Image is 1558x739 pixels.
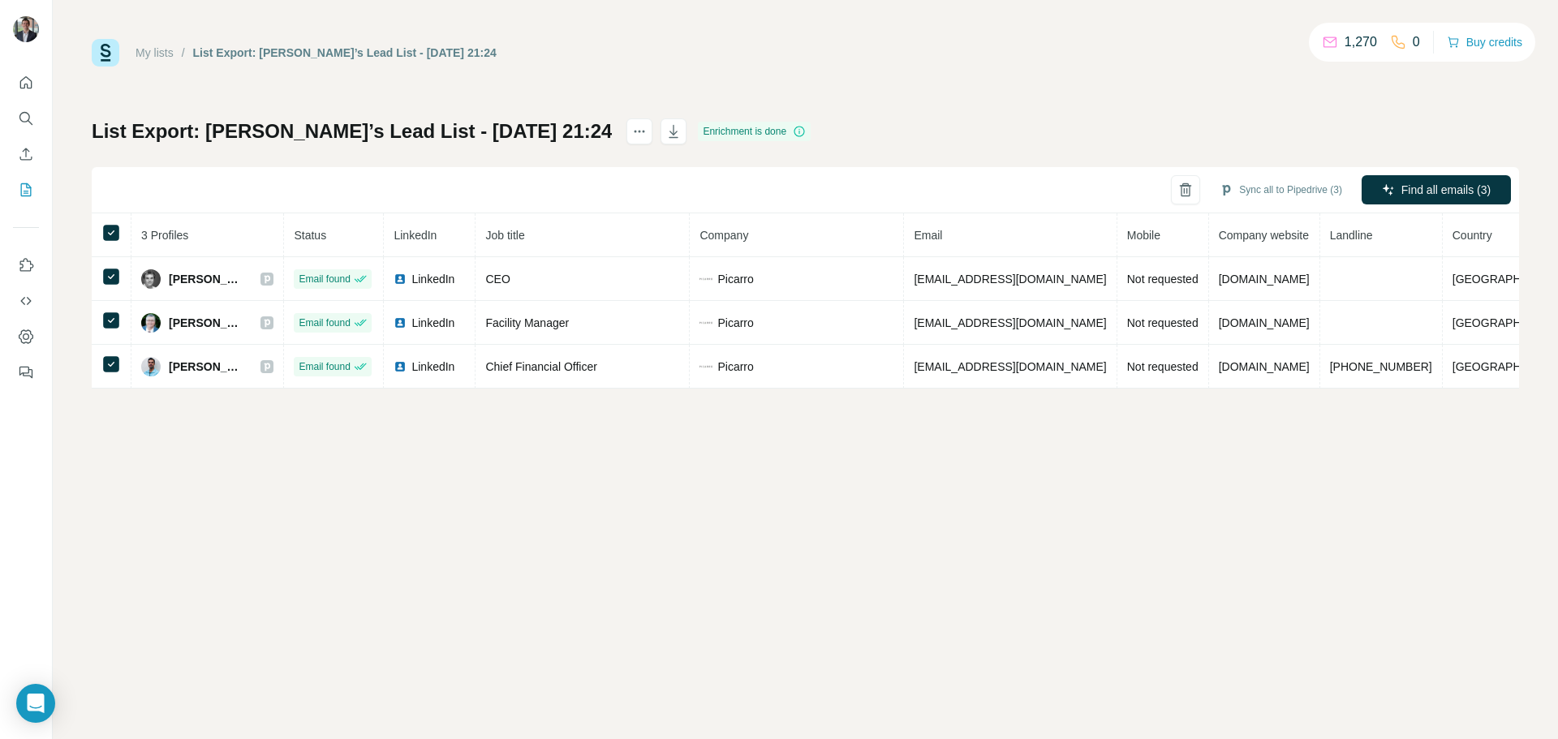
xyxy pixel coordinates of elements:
span: Mobile [1127,229,1160,242]
div: List Export: [PERSON_NAME]’s Lead List - [DATE] 21:24 [193,45,497,61]
img: company-logo [699,360,712,373]
img: company-logo [699,273,712,286]
h1: List Export: [PERSON_NAME]’s Lead List - [DATE] 21:24 [92,118,612,144]
button: Sync all to Pipedrive (3) [1208,178,1354,202]
button: Use Surfe API [13,286,39,316]
span: Landline [1330,229,1373,242]
button: Use Surfe on LinkedIn [13,251,39,280]
img: Avatar [141,357,161,376]
span: [DOMAIN_NAME] [1219,360,1310,373]
button: Enrich CSV [13,140,39,169]
span: Status [294,229,326,242]
span: CEO [485,273,510,286]
span: [PHONE_NUMBER] [1330,360,1432,373]
span: Not requested [1127,360,1199,373]
span: Company website [1219,229,1309,242]
span: 3 Profiles [141,229,188,242]
span: [EMAIL_ADDRESS][DOMAIN_NAME] [914,273,1106,286]
span: Not requested [1127,316,1199,329]
span: Chief Financial Officer [485,360,596,373]
button: Quick start [13,68,39,97]
span: Country [1453,229,1492,242]
img: Avatar [141,313,161,333]
button: Buy credits [1447,31,1522,54]
span: [PERSON_NAME] [169,359,244,375]
img: LinkedIn logo [394,316,407,329]
p: 0 [1413,32,1420,52]
span: Picarro [717,359,753,375]
button: Search [13,104,39,133]
span: Job title [485,229,524,242]
span: [PERSON_NAME] [169,271,244,287]
img: LinkedIn logo [394,360,407,373]
span: Find all emails (3) [1401,182,1491,198]
span: Email found [299,272,350,286]
button: actions [626,118,652,144]
span: Picarro [717,271,753,287]
span: [EMAIL_ADDRESS][DOMAIN_NAME] [914,360,1106,373]
button: Find all emails (3) [1362,175,1511,204]
img: Surfe Logo [92,39,119,67]
p: 1,270 [1345,32,1377,52]
span: Company [699,229,748,242]
span: Facility Manager [485,316,569,329]
img: Avatar [141,269,161,289]
span: LinkedIn [394,229,437,242]
img: company-logo [699,316,712,329]
div: Enrichment is done [698,122,811,141]
span: [EMAIL_ADDRESS][DOMAIN_NAME] [914,316,1106,329]
div: Open Intercom Messenger [16,684,55,723]
span: Email found [299,359,350,374]
span: LinkedIn [411,271,454,287]
li: / [182,45,185,61]
span: [PERSON_NAME] [169,315,244,331]
span: [DOMAIN_NAME] [1219,273,1310,286]
span: Email found [299,316,350,330]
span: Email [914,229,942,242]
span: LinkedIn [411,359,454,375]
img: LinkedIn logo [394,273,407,286]
img: Avatar [13,16,39,42]
button: Feedback [13,358,39,387]
button: My lists [13,175,39,204]
span: Not requested [1127,273,1199,286]
a: My lists [136,46,174,59]
span: [DOMAIN_NAME] [1219,316,1310,329]
span: LinkedIn [411,315,454,331]
span: Picarro [717,315,753,331]
button: Dashboard [13,322,39,351]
